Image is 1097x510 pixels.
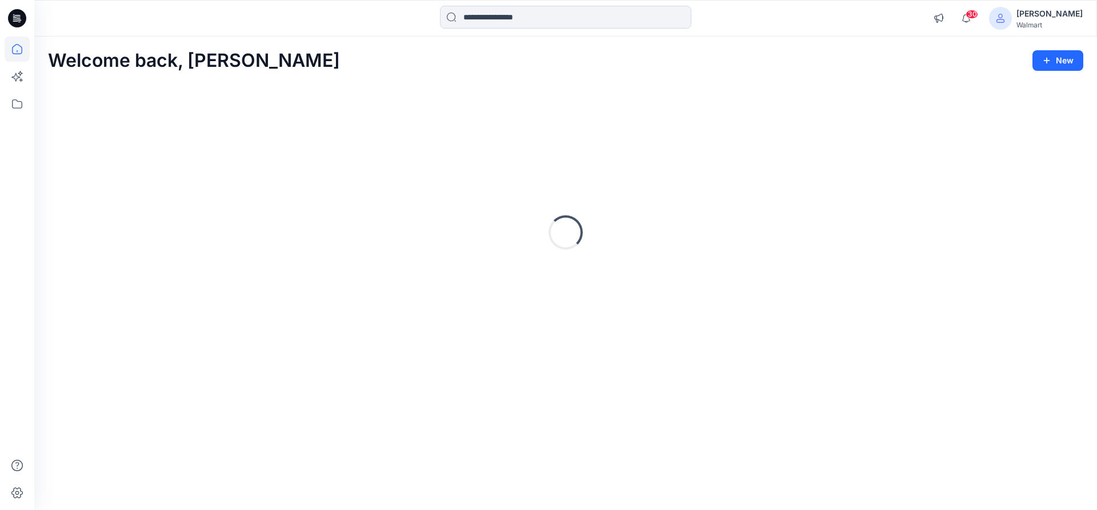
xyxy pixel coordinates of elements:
[48,50,340,71] h2: Welcome back, [PERSON_NAME]
[1016,7,1083,21] div: [PERSON_NAME]
[1032,50,1083,71] button: New
[996,14,1005,23] svg: avatar
[1016,21,1083,29] div: Walmart
[966,10,978,19] span: 30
